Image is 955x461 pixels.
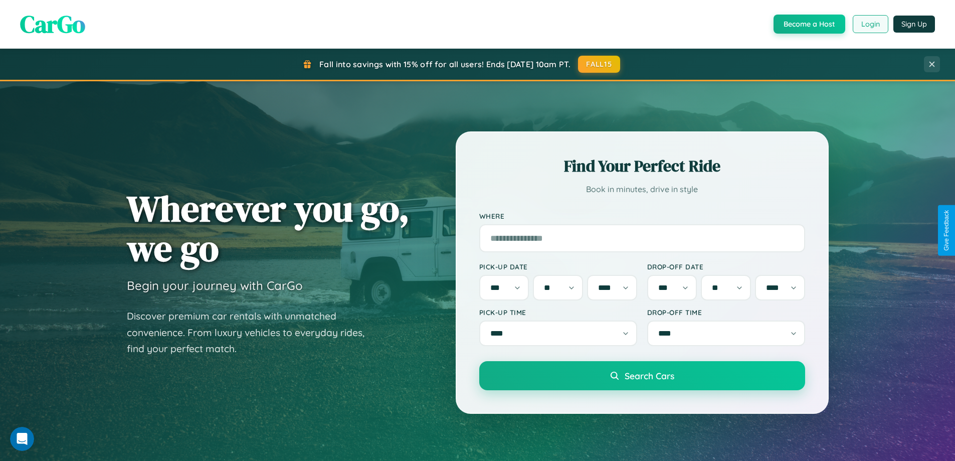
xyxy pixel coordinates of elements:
button: Login [853,15,888,33]
p: Discover premium car rentals with unmatched convenience. From luxury vehicles to everyday rides, ... [127,308,377,357]
button: Become a Host [774,15,845,34]
button: Search Cars [479,361,805,390]
h3: Begin your journey with CarGo [127,278,303,293]
label: Pick-up Date [479,262,637,271]
label: Where [479,212,805,220]
span: Fall into savings with 15% off for all users! Ends [DATE] 10am PT. [319,59,570,69]
div: Give Feedback [943,210,950,251]
iframe: Intercom live chat [10,427,34,451]
label: Drop-off Time [647,308,805,317]
label: Drop-off Date [647,262,805,271]
p: Book in minutes, drive in style [479,182,805,197]
h2: Find Your Perfect Ride [479,155,805,177]
span: Search Cars [625,370,674,381]
label: Pick-up Time [479,308,637,317]
h1: Wherever you go, we go [127,189,410,268]
button: FALL15 [578,56,620,73]
span: CarGo [20,8,85,41]
button: Sign Up [893,16,935,33]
